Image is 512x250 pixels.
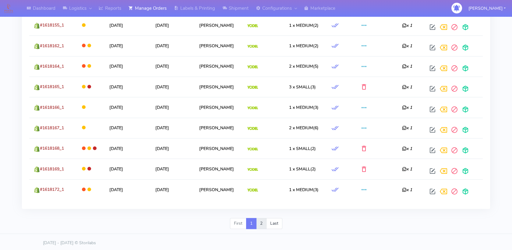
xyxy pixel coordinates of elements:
[105,159,151,179] td: [DATE]
[247,168,258,171] img: Yodel
[247,24,258,27] img: Yodel
[34,146,40,152] img: shopify.png
[195,138,243,159] td: [PERSON_NAME]
[105,35,151,56] td: [DATE]
[150,35,194,56] td: [DATE]
[247,127,258,130] img: Yodel
[289,105,313,110] span: 1 x MEDIUM
[195,159,243,179] td: [PERSON_NAME]
[402,166,412,172] i: x 1
[289,187,313,193] span: 1 x MEDIUM
[40,187,64,192] span: #1618172_1
[247,106,258,109] img: Yodel
[195,118,243,138] td: [PERSON_NAME]
[289,125,313,131] span: 2 x MEDIUM
[105,56,151,77] td: [DATE]
[464,2,510,15] button: [PERSON_NAME]
[150,97,194,117] td: [DATE]
[402,84,412,90] i: x 1
[105,118,151,138] td: [DATE]
[289,63,313,69] span: 2 x MEDIUM
[34,64,40,70] img: shopify.png
[105,77,151,97] td: [DATE]
[34,84,40,90] img: shopify.png
[402,23,412,28] i: x 1
[150,15,194,35] td: [DATE]
[247,188,258,191] img: Yodel
[246,218,256,229] a: 1
[289,125,319,131] span: (6)
[150,77,194,97] td: [DATE]
[34,43,40,49] img: shopify.png
[34,105,40,111] img: shopify.png
[195,179,243,200] td: [PERSON_NAME]
[195,15,243,35] td: [PERSON_NAME]
[40,145,64,151] span: #1618168_1
[247,86,258,89] img: Yodel
[289,43,313,49] span: 1 x MEDIUM
[40,22,64,28] span: #1618155_1
[402,43,412,49] i: x 1
[402,146,412,152] i: x 1
[289,166,316,172] span: (2)
[289,146,316,152] span: (2)
[40,166,64,172] span: #1618169_1
[150,118,194,138] td: [DATE]
[289,23,319,28] span: (2)
[289,105,319,110] span: (3)
[40,43,64,49] span: #1618162_1
[402,187,412,193] i: x 1
[247,65,258,68] img: Yodel
[40,105,64,110] span: #1618166_1
[289,166,310,172] span: 1 x SMALL
[247,45,258,48] img: Yodel
[34,23,40,29] img: shopify.png
[40,63,64,69] span: #1618164_1
[195,77,243,97] td: [PERSON_NAME]
[195,56,243,77] td: [PERSON_NAME]
[247,148,258,151] img: Yodel
[195,35,243,56] td: [PERSON_NAME]
[34,187,40,193] img: shopify.png
[150,159,194,179] td: [DATE]
[402,105,412,110] i: x 1
[289,146,310,152] span: 1 x SMALL
[402,125,412,131] i: x 1
[289,84,310,90] span: 3 x SMALL
[105,15,151,35] td: [DATE]
[150,179,194,200] td: [DATE]
[105,97,151,117] td: [DATE]
[289,187,319,193] span: (3)
[195,97,243,117] td: [PERSON_NAME]
[289,23,313,28] span: 1 x MEDIUM
[289,43,319,49] span: (2)
[402,63,412,69] i: x 1
[105,179,151,200] td: [DATE]
[150,56,194,77] td: [DATE]
[289,63,319,69] span: (5)
[34,125,40,131] img: shopify.png
[40,84,64,90] span: #1618165_1
[150,138,194,159] td: [DATE]
[266,218,282,229] a: Last
[105,138,151,159] td: [DATE]
[256,218,267,229] a: 2
[289,84,316,90] span: (3)
[34,166,40,172] img: shopify.png
[40,125,64,131] span: #1618167_1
